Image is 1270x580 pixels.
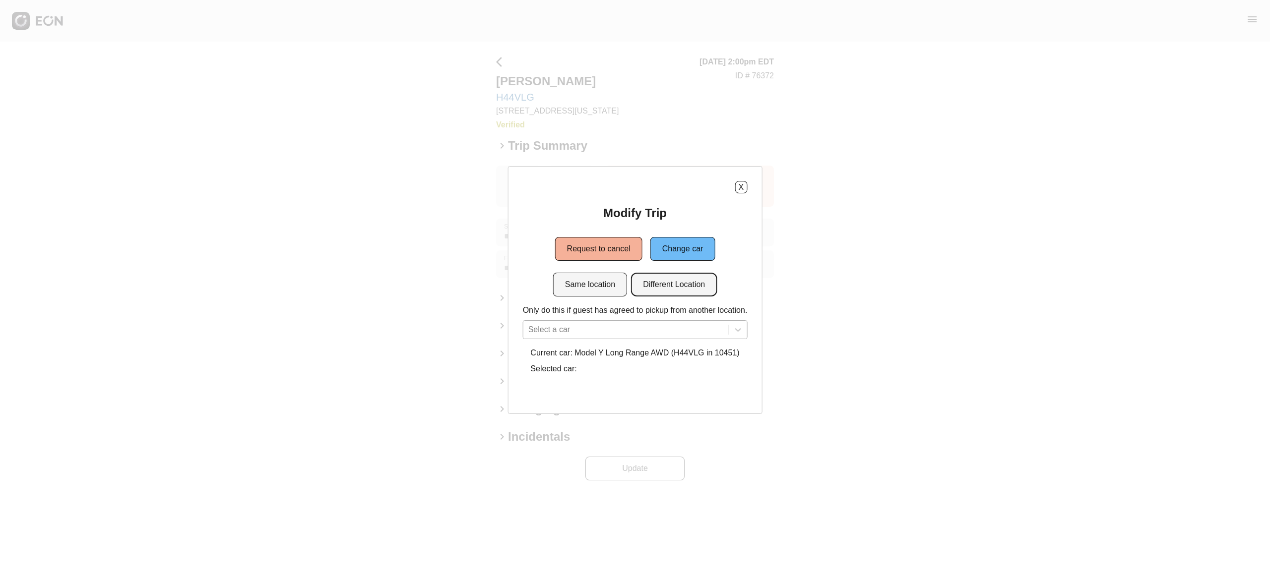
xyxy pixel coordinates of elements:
button: Same location [553,273,627,296]
h2: Modify Trip [603,205,667,221]
p: Only do this if guest has agreed to pickup from another location. [523,304,748,316]
p: Current car: Model Y Long Range AWD (H44VLG in 10451) [530,347,739,359]
button: Different Location [631,273,717,296]
button: Request to cancel [555,237,642,261]
button: Change car [650,237,715,261]
p: Selected car: [530,363,739,375]
button: X [735,181,747,193]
